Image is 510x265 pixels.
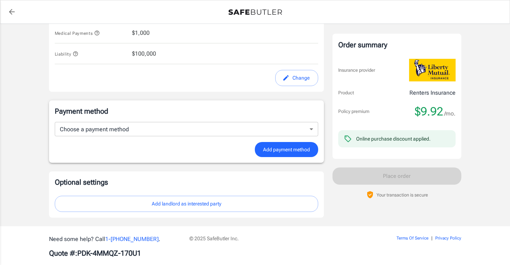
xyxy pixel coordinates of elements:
p: Insurance provider [338,67,375,74]
p: Renters Insurance [409,89,456,97]
p: Product [338,89,354,96]
a: Terms Of Service [397,236,428,241]
a: back to quotes [5,5,19,19]
button: Add payment method [255,142,318,157]
span: Add payment method [263,145,310,154]
p: © 2025 SafeButler Inc. [189,235,356,242]
p: Policy premium [338,108,369,115]
span: | [431,236,432,241]
a: Privacy Policy [435,236,461,241]
p: Need some help? Call . [49,235,181,243]
span: Liability [55,52,79,57]
p: Payment method [55,106,318,116]
button: edit [275,70,318,86]
span: /mo. [444,109,456,119]
div: Online purchase discount applied. [356,135,431,142]
b: Quote #: PDK-4MMQZ-170U1 [49,249,141,257]
img: Back to quotes [228,9,282,15]
button: Add landlord as interested party [55,196,318,212]
span: $1,000 [132,29,150,37]
img: Liberty Mutual [409,59,456,81]
p: Your transaction is secure [377,191,428,198]
span: Medical Payments [55,31,100,36]
span: $100,000 [132,49,156,58]
a: 1-[PHONE_NUMBER] [105,236,159,242]
p: Optional settings [55,177,318,187]
div: Order summary [338,39,456,50]
button: Medical Payments [55,29,100,37]
button: Liability [55,49,79,58]
span: $9.92 [415,104,443,119]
